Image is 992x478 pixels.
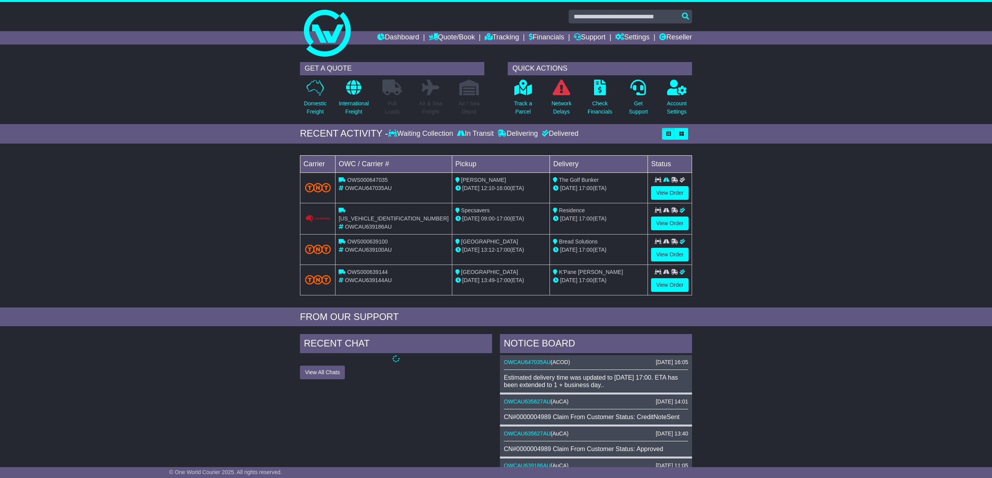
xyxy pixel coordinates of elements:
[305,245,331,254] img: TNT_Domestic.png
[651,248,689,261] a: View Order
[656,462,688,469] div: [DATE] 11:05
[300,128,388,139] div: RECENT ACTIVITY -
[338,79,369,120] a: InternationalFreight
[551,100,571,116] p: Network Delays
[382,100,402,116] p: Full Loads
[345,277,392,283] span: OWCAU639144AU
[504,359,551,365] a: OWCAU647035AU
[651,217,689,230] a: View Order
[339,100,369,116] p: International Freight
[496,277,510,283] span: 17:00
[504,398,551,405] a: OWCAU635627AU
[504,374,688,389] div: Estimated delivery time was updated to [DATE] 17:00. ETA has been extended to 1 + business day..
[553,430,567,437] span: AuCA
[339,215,448,222] span: [US_VEHICLE_IDENTIFICATION_NUMBER]
[461,269,518,275] span: [GEOGRAPHIC_DATA]
[303,79,327,120] a: DomesticFreight
[667,100,687,116] p: Account Settings
[496,215,510,222] span: 17:00
[300,311,692,323] div: FROM OUR SUPPORT
[529,31,564,44] a: Financials
[300,366,345,379] button: View All Chats
[462,247,480,253] span: [DATE]
[481,247,495,253] span: 13:12
[615,31,649,44] a: Settings
[574,31,605,44] a: Support
[629,100,648,116] p: Get Support
[462,185,480,191] span: [DATE]
[559,177,599,183] span: The Golf Bunker
[550,155,648,172] td: Delivery
[648,155,692,172] td: Status
[559,269,623,275] span: K'Pane [PERSON_NAME]
[651,278,689,292] a: View Order
[514,100,532,116] p: Track a Parcel
[551,79,572,120] a: NetworkDelays
[481,277,495,283] span: 13:49
[553,184,644,192] div: (ETA)
[300,62,484,75] div: GET A QUOTE
[667,79,687,120] a: AccountSettings
[345,224,392,230] span: OWCAU639186AU
[496,185,510,191] span: 16:00
[305,183,331,192] img: TNT_Domestic.png
[500,334,692,355] div: NOTICE BOARD
[553,276,644,284] div: (ETA)
[305,215,331,223] img: Couriers_Please.png
[540,130,578,138] div: Delivered
[300,155,335,172] td: Carrier
[504,413,688,421] div: CN#0000004989 Claim From Customer Status: CreditNoteSent
[377,31,419,44] a: Dashboard
[656,398,688,405] div: [DATE] 14:01
[656,430,688,437] div: [DATE] 13:40
[628,79,648,120] a: GetSupport
[508,62,692,75] div: QUICK ACTIONS
[459,100,480,116] p: Air / Sea Depot
[553,398,567,405] span: AuCA
[169,469,282,475] span: © One World Courier 2025. All rights reserved.
[419,100,442,116] p: Air & Sea Freight
[579,185,592,191] span: 17:00
[579,277,592,283] span: 17:00
[579,247,592,253] span: 17:00
[553,246,644,254] div: (ETA)
[659,31,692,44] a: Reseller
[305,275,331,284] img: TNT_Domestic.png
[452,155,550,172] td: Pickup
[504,398,688,405] div: ( )
[504,359,688,366] div: ( )
[496,247,510,253] span: 17:00
[651,186,689,200] a: View Order
[481,185,495,191] span: 12:10
[429,31,475,44] a: Quote/Book
[455,215,547,223] div: - (ETA)
[588,100,612,116] p: Check Financials
[579,215,592,222] span: 17:00
[345,185,392,191] span: OWCAU647035AU
[504,445,688,453] div: CN#0000004989 Claim From Customer Status: Approved
[455,184,547,192] div: - (ETA)
[345,247,392,253] span: OWCAU639100AU
[514,79,532,120] a: Track aParcel
[462,215,480,222] span: [DATE]
[347,269,388,275] span: OWS000639144
[504,462,688,469] div: ( )
[461,207,490,213] span: Specsavers
[504,462,551,469] a: OWCAU639186AU
[481,215,495,222] span: 09:00
[496,130,540,138] div: Delivering
[559,207,585,213] span: Residence
[559,238,598,245] span: Bread Solutions
[455,130,496,138] div: In Transit
[504,430,551,437] a: OWCAU635627AU
[300,334,492,355] div: RECENT CHAT
[587,79,613,120] a: CheckFinancials
[560,277,577,283] span: [DATE]
[347,238,388,245] span: OWS000639100
[304,100,327,116] p: Domestic Freight
[504,430,688,437] div: ( )
[656,359,688,366] div: [DATE] 16:05
[462,277,480,283] span: [DATE]
[553,359,568,365] span: ACOD
[560,215,577,222] span: [DATE]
